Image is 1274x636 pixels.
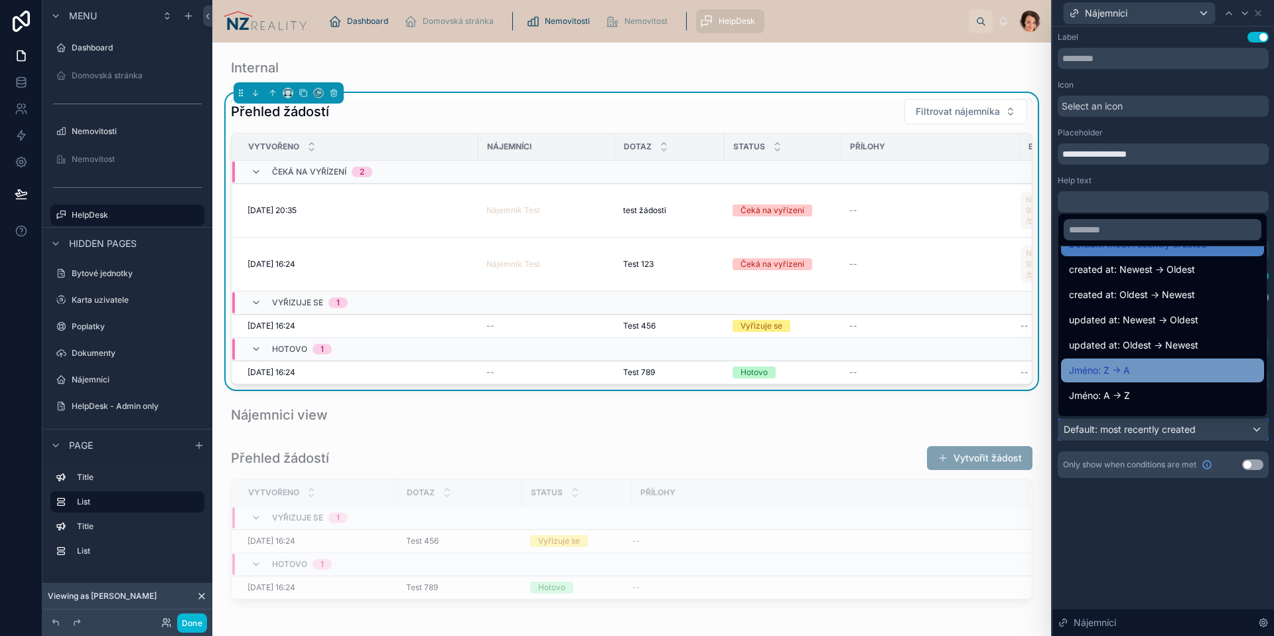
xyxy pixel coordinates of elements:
span: -- [1021,321,1028,331]
label: Title [77,521,199,532]
a: -- [849,321,1012,331]
img: App logo [223,11,307,32]
span: -- [849,367,857,378]
div: Čeká na vyřízení [741,204,804,216]
a: Poplatky [50,316,204,337]
span: Test 456 [623,321,656,331]
label: Domovská stránka [72,70,202,81]
span: updated at: Oldest -> Newest [1069,337,1198,353]
a: HelpDesk - Admin only [50,396,204,417]
span: created at: Newest -> Oldest [1069,262,1195,278]
span: Hotovo [272,559,307,570]
a: Test 456 [623,321,717,331]
span: [DATE] 16:24 [248,259,295,270]
span: Vytvořeno [248,487,299,498]
label: Nemovitost [72,154,202,165]
a: Domovská stránka [400,9,503,33]
span: created at: Oldest -> Newest [1069,287,1195,303]
a: Domovská stránka [50,65,204,86]
a: Nájemník Test [486,205,607,216]
a: Čeká na vyřízení [733,204,833,216]
span: -- [486,321,494,331]
span: [DATE] 20:35 [248,205,297,216]
a: Dokumenty [50,343,204,364]
a: -- [1021,367,1103,378]
a: [DATE] 20:35 [248,205,470,216]
span: Status [531,487,563,498]
a: Nájemník Test [486,205,540,216]
label: Nemovitosti [72,126,202,137]
span: Domovská stránka [423,16,494,27]
a: Na Liškovice 934/5 - stř. 600 | /byt č. 3 [1021,189,1103,232]
span: Nájemník Test [486,259,540,270]
label: Bytové jednotky [72,268,202,279]
span: Vytvořeno [248,141,299,152]
a: Test 789 [623,367,717,378]
button: Done [177,613,207,633]
a: Karta uzivatele [50,289,204,311]
span: [DATE] 16:24 [248,321,295,331]
a: Na Liškovice 934/5 - stř. 600 | /byt č. 3 [1021,192,1098,229]
span: Příjmení: Z -> A [1069,413,1135,429]
div: Vyřizuje se [741,320,782,332]
a: [DATE] 16:24 [248,367,470,378]
span: Status [733,141,765,152]
a: Nájemníci [50,369,204,390]
a: -- [486,321,607,331]
div: 1 [320,559,324,570]
label: HelpDesk [72,210,196,220]
h1: Přehled žádostí [231,102,329,121]
span: Hidden pages [69,237,137,250]
a: Na Liškovice 934/5 - stř. 600 | /byt č. 3 [1021,243,1103,285]
span: -- [849,321,857,331]
a: -- [849,259,1012,270]
a: Čeká na vyřízení [733,258,833,270]
label: HelpDesk - Admin only [72,401,202,412]
a: Nemovitost [50,149,204,170]
span: Test 123 [623,259,654,270]
span: Dashboard [347,16,388,27]
span: Viewing as [PERSON_NAME] [48,591,157,601]
label: Poplatky [72,321,202,332]
span: Vyřizuje se [272,513,323,523]
span: Nemovitost [624,16,668,27]
a: Vyřizuje se [733,320,833,332]
a: test žádosti [623,205,717,216]
a: Na Liškovice 934/5 - stř. 600 | /byt č. 3 [1021,246,1098,283]
label: Nájemníci [72,374,202,385]
span: Page [69,439,93,452]
span: Menu [69,9,97,23]
a: Nemovitosti [522,9,599,33]
div: scrollable content [318,7,969,36]
span: Jméno: Z -> A [1069,362,1130,378]
a: -- [486,367,607,378]
div: 1 [320,344,324,355]
span: -- [849,205,857,216]
label: Dokumenty [72,348,202,358]
div: 1 [336,513,340,523]
a: -- [849,367,1012,378]
label: Karta uzivatele [72,295,202,305]
a: [DATE] 16:24 [248,259,470,270]
div: scrollable content [42,461,212,575]
a: -- [1021,321,1103,331]
span: -- [486,367,494,378]
a: Nájemník Test [486,259,607,270]
a: HelpDesk [50,204,204,226]
a: Hotovo [733,366,833,378]
span: Bytové jednotky (from Nájemníci) [1028,141,1111,152]
a: Dashboard [50,37,204,58]
a: HelpDesk [696,9,764,33]
span: Dotaz [624,141,652,152]
span: [DATE] 16:24 [248,367,295,378]
div: Čeká na vyřízení [741,258,804,270]
span: updated at: Newest -> Oldest [1069,312,1198,328]
span: -- [849,259,857,270]
span: Nájemníci [487,141,531,152]
span: Hotovo [272,344,307,355]
label: List [77,546,199,556]
span: Test 789 [623,367,655,378]
span: Filtrovat nájemníka [916,105,1000,118]
label: Dashboard [72,42,202,53]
